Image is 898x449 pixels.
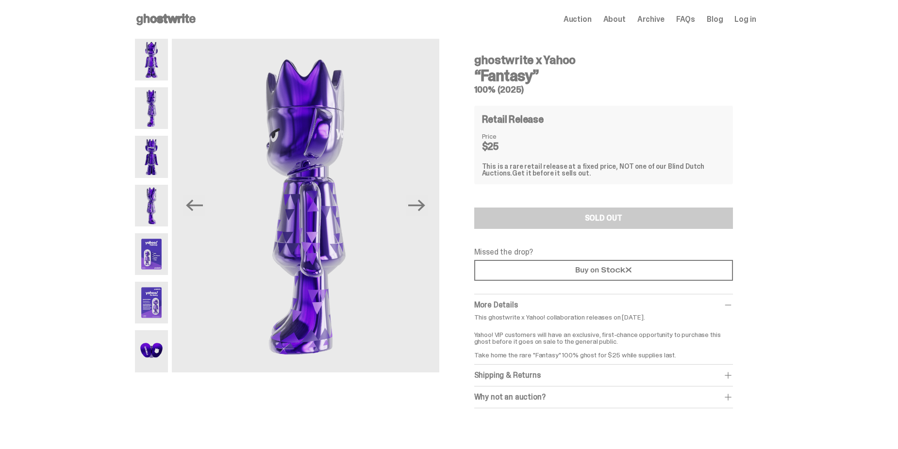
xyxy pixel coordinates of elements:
[734,16,756,23] a: Log in
[135,282,168,323] img: Yahoo-HG---6.png
[135,233,168,275] img: Yahoo-HG---5.png
[474,392,733,402] div: Why not an auction?
[512,169,591,177] span: Get it before it sells out.
[135,136,168,177] img: Yahoo-HG---3.png
[474,208,733,229] button: SOLD OUT
[135,185,168,226] img: Yahoo-HG---4.png
[135,87,168,129] img: Yahoo-HG---2.png
[585,214,622,222] div: SOLD OUT
[482,142,531,151] dd: $25
[482,114,544,124] h4: Retail Release
[474,85,733,94] h5: 100% (2025)
[474,370,733,380] div: Shipping & Returns
[676,16,695,23] a: FAQs
[183,195,205,216] button: Previous
[474,68,733,83] h3: “Fantasy”
[172,39,439,372] img: Yahoo-HG---2.png
[474,248,733,256] p: Missed the drop?
[474,300,518,310] span: More Details
[135,39,168,80] img: Yahoo-HG---1.png
[135,330,168,372] img: Yahoo-HG---7.png
[603,16,626,23] a: About
[637,16,665,23] a: Archive
[707,16,723,23] a: Blog
[474,314,733,321] p: This ghostwrite x Yahoo! collaboration releases on [DATE].
[474,54,733,66] h4: ghostwrite x Yahoo
[474,324,733,358] p: Yahoo! VIP customers will have an exclusive, first-chance opportunity to purchase this ghost befo...
[482,133,531,140] dt: Price
[482,163,725,176] div: This is a rare retail release at a fixed price, NOT one of our Blind Dutch Auctions.
[406,195,428,216] button: Next
[564,16,592,23] a: Auction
